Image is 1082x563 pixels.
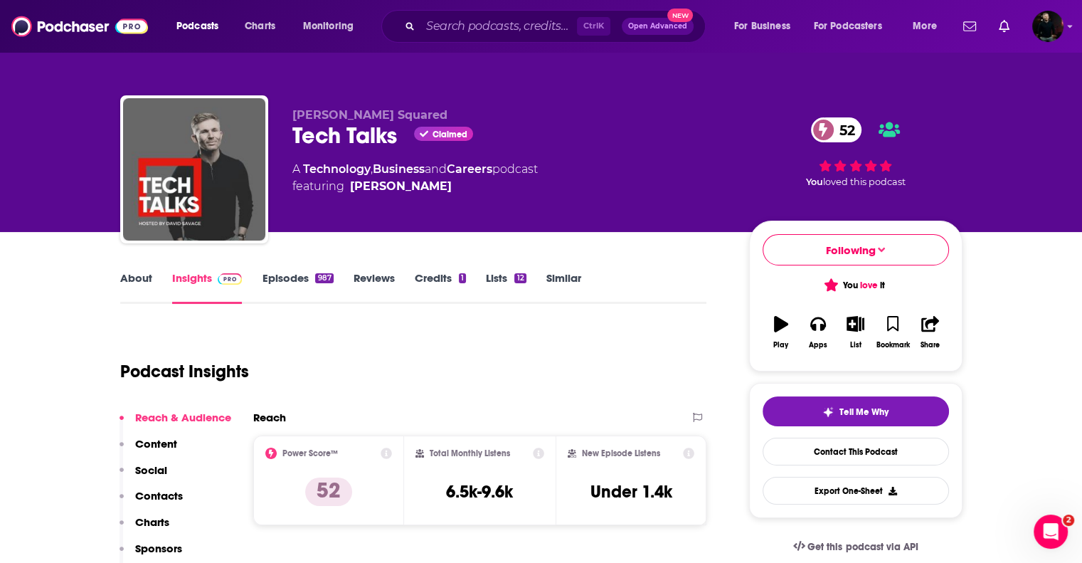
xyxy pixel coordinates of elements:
[282,448,338,458] h2: Power Score™
[546,271,581,304] a: Similar
[433,131,467,138] span: Claimed
[1032,11,1064,42] img: User Profile
[135,437,177,451] p: Content
[135,542,182,555] p: Sponsors
[773,341,788,349] div: Play
[850,341,861,349] div: List
[826,280,885,291] span: You it
[120,463,167,490] button: Social
[763,477,949,505] button: Export One-Sheet
[350,178,452,195] a: David Savage
[826,243,876,257] span: Following
[724,15,808,38] button: open menu
[876,341,909,349] div: Bookmark
[447,162,492,176] a: Careers
[135,411,231,424] p: Reach & Audience
[218,273,243,285] img: Podchaser Pro
[874,307,911,358] button: Bookmark
[459,273,466,283] div: 1
[123,98,265,241] img: Tech Talks
[262,271,333,304] a: Episodes987
[763,438,949,465] a: Contact This Podcast
[120,515,169,542] button: Charts
[749,108,962,196] div: 52Youloved this podcast
[120,411,231,437] button: Reach & Audience
[120,271,152,304] a: About
[354,271,395,304] a: Reviews
[763,234,949,265] button: Following
[993,14,1015,38] a: Show notifications dropdown
[903,15,955,38] button: open menu
[822,406,834,418] img: tell me why sparkle
[622,18,694,35] button: Open AdvancedNew
[1032,11,1064,42] span: Logged in as davidajsavage
[763,271,949,299] button: You love it
[1034,515,1068,549] iframe: Intercom live chat
[253,411,286,424] h2: Reach
[763,396,949,426] button: tell me why sparkleTell Me Why
[373,162,425,176] a: Business
[293,15,372,38] button: open menu
[814,16,882,36] span: For Podcasters
[823,177,906,187] span: loved this podcast
[590,481,672,503] h3: Under 1.4k
[245,16,275,36] span: Charts
[514,273,526,283] div: 12
[135,489,183,503] p: Contacts
[839,406,889,418] span: Tell Me Why
[395,10,719,43] div: Search podcasts, credits, & more...
[577,17,610,36] span: Ctrl K
[430,448,510,458] h2: Total Monthly Listens
[805,15,903,38] button: open menu
[235,15,284,38] a: Charts
[1032,11,1064,42] button: Show profile menu
[176,16,218,36] span: Podcasts
[166,15,237,38] button: open menu
[806,177,823,187] span: You
[860,280,878,291] span: love
[303,16,354,36] span: Monitoring
[425,162,447,176] span: and
[486,271,526,304] a: Lists12
[292,161,538,195] div: A podcast
[958,14,982,38] a: Show notifications dropdown
[667,9,693,22] span: New
[315,273,333,283] div: 987
[120,361,249,382] h1: Podcast Insights
[446,481,513,503] h3: 6.5k-9.6k
[172,271,243,304] a: InsightsPodchaser Pro
[582,448,660,458] h2: New Episode Listens
[800,307,837,358] button: Apps
[628,23,687,30] span: Open Advanced
[734,16,790,36] span: For Business
[120,437,177,463] button: Content
[837,307,874,358] button: List
[763,307,800,358] button: Play
[415,271,466,304] a: Credits1
[135,463,167,477] p: Social
[913,16,937,36] span: More
[120,489,183,515] button: Contacts
[807,541,918,553] span: Get this podcast via API
[809,341,827,349] div: Apps
[11,13,148,40] img: Podchaser - Follow, Share and Rate Podcasts
[1063,515,1074,526] span: 2
[825,117,862,142] span: 52
[292,108,447,122] span: [PERSON_NAME] Squared
[921,341,940,349] div: Share
[420,15,577,38] input: Search podcasts, credits, & more...
[305,478,352,506] p: 52
[292,178,538,195] span: featuring
[135,515,169,529] p: Charts
[811,117,862,142] a: 52
[911,307,948,358] button: Share
[371,162,373,176] span: ,
[303,162,371,176] a: Technology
